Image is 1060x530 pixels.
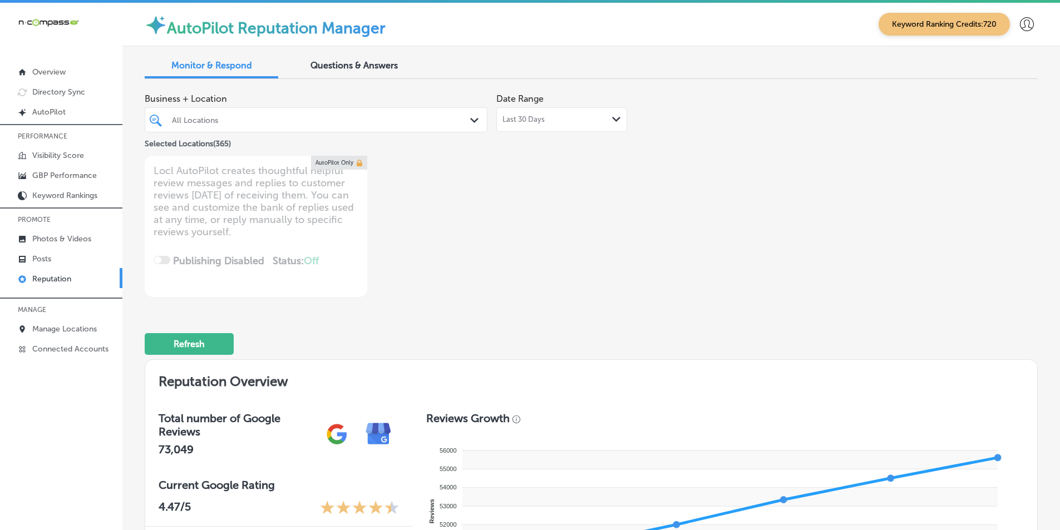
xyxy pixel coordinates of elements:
[316,413,358,455] img: gPZS+5FD6qPJAAAAABJRU5ErkJggg==
[32,107,66,117] p: AutoPilot
[440,503,457,509] tspan: 53000
[32,67,66,77] p: Overview
[159,500,191,517] p: 4.47 /5
[32,324,97,334] p: Manage Locations
[502,115,545,124] span: Last 30 Days
[171,60,252,71] span: Monitor & Respond
[159,478,400,492] h3: Current Google Rating
[32,344,109,354] p: Connected Accounts
[145,135,231,148] p: Selected Locations ( 365 )
[496,93,544,104] label: Date Range
[440,484,457,491] tspan: 54000
[159,412,316,438] h3: Total number of Google Reviews
[426,412,510,425] h3: Reviews Growth
[428,499,435,523] text: Reviews
[32,234,91,244] p: Photos & Videos
[320,500,400,517] div: 4.47 Stars
[440,465,457,472] tspan: 55000
[358,413,400,455] img: e7ababfa220611ac49bdb491a11684a6.png
[32,87,85,97] p: Directory Sync
[159,443,316,456] h2: 73,049
[145,93,487,104] span: Business + Location
[440,521,457,528] tspan: 52000
[32,151,84,160] p: Visibility Score
[145,14,167,36] img: autopilot-icon
[32,191,97,200] p: Keyword Rankings
[145,333,234,355] button: Refresh
[879,13,1010,36] span: Keyword Ranking Credits: 720
[440,447,457,454] tspan: 56000
[145,360,1037,398] h2: Reputation Overview
[167,19,386,37] label: AutoPilot Reputation Manager
[310,60,398,71] span: Questions & Answers
[32,171,97,180] p: GBP Performance
[32,274,71,284] p: Reputation
[18,17,79,28] img: 660ab0bf-5cc7-4cb8-ba1c-48b5ae0f18e60NCTV_CLogo_TV_Black_-500x88.png
[172,115,471,125] div: All Locations
[32,254,51,264] p: Posts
